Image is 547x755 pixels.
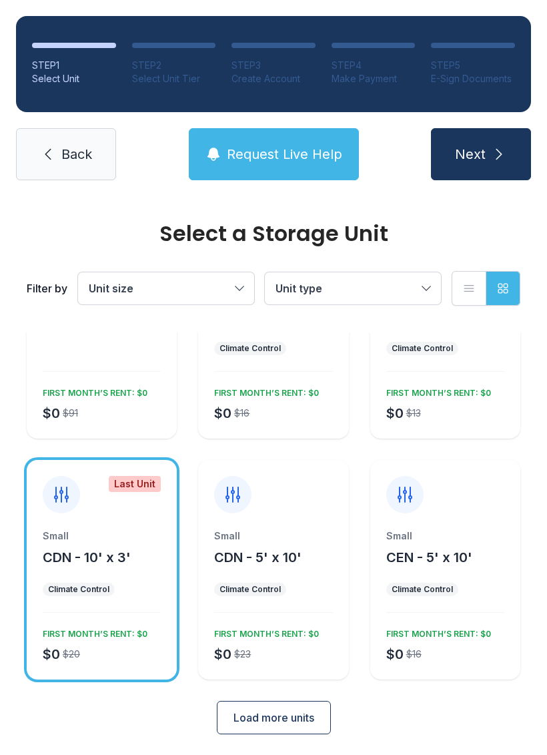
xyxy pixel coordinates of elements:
[431,59,515,72] div: STEP 5
[386,548,472,567] button: CEN - 5' x 10'
[386,645,404,664] div: $0
[381,383,491,399] div: FIRST MONTH’S RENT: $0
[214,548,302,567] button: CDN - 5' x 10'
[27,280,67,296] div: Filter by
[386,549,472,565] span: CEN - 5' x 10'
[48,584,109,595] div: Climate Control
[132,72,216,85] div: Select Unit Tier
[392,343,453,354] div: Climate Control
[132,59,216,72] div: STEP 2
[109,476,161,492] div: Last Unit
[231,72,316,85] div: Create Account
[63,648,80,661] div: $20
[43,529,161,543] div: Small
[265,272,441,304] button: Unit type
[332,72,416,85] div: Make Payment
[406,407,421,420] div: $13
[63,407,78,420] div: $91
[43,404,60,423] div: $0
[386,529,504,543] div: Small
[37,623,147,640] div: FIRST MONTH’S RENT: $0
[37,383,147,399] div: FIRST MONTH’S RENT: $0
[455,145,486,164] span: Next
[276,282,322,295] span: Unit type
[214,549,302,565] span: CDN - 5' x 10'
[214,645,231,664] div: $0
[332,59,416,72] div: STEP 4
[43,549,131,565] span: CDN - 10' x 3'
[381,623,491,640] div: FIRST MONTH’S RENT: $0
[27,223,520,244] div: Select a Storage Unit
[219,343,281,354] div: Climate Control
[214,404,231,423] div: $0
[234,407,249,420] div: $16
[406,648,422,661] div: $16
[43,645,60,664] div: $0
[227,145,342,164] span: Request Live Help
[32,59,116,72] div: STEP 1
[43,548,131,567] button: CDN - 10' x 3'
[234,648,251,661] div: $23
[233,710,314,726] span: Load more units
[231,59,316,72] div: STEP 3
[392,584,453,595] div: Climate Control
[209,383,319,399] div: FIRST MONTH’S RENT: $0
[209,623,319,640] div: FIRST MONTH’S RENT: $0
[386,404,404,423] div: $0
[32,72,116,85] div: Select Unit
[219,584,281,595] div: Climate Control
[78,272,254,304] button: Unit size
[61,145,92,164] span: Back
[431,72,515,85] div: E-Sign Documents
[89,282,133,295] span: Unit size
[214,529,332,543] div: Small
